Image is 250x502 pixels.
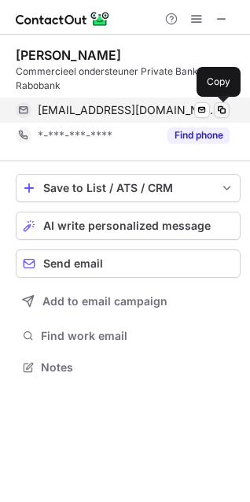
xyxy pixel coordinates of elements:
button: Notes [16,356,241,378]
button: save-profile-one-click [16,174,241,202]
button: Find work email [16,325,241,347]
div: [PERSON_NAME] [16,47,121,63]
span: AI write personalized message [43,220,211,232]
button: Reveal Button [167,127,230,143]
span: Notes [41,360,234,375]
div: Commercieel ondersteuner Private Banking bij Rabobank [16,65,241,93]
img: ContactOut v5.3.10 [16,9,110,28]
span: Send email [43,257,103,270]
button: AI write personalized message [16,212,241,240]
div: Save to List / ATS / CRM [43,182,213,194]
span: Add to email campaign [42,295,167,308]
span: [EMAIL_ADDRESS][DOMAIN_NAME] [38,103,218,117]
span: Find work email [41,329,234,343]
button: Send email [16,249,241,278]
button: Add to email campaign [16,287,241,316]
